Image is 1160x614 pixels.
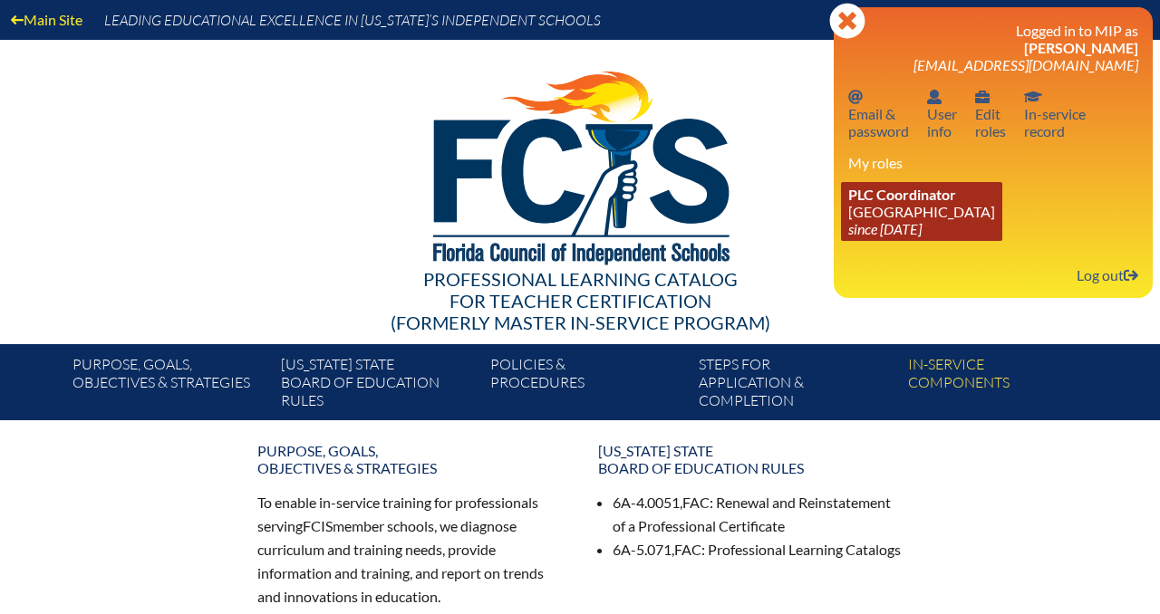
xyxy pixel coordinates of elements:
[65,351,274,420] a: Purpose, goals,objectives & strategies
[303,517,333,534] span: FCIS
[1024,39,1138,56] span: [PERSON_NAME]
[58,268,1102,333] div: Professional Learning Catalog (formerly Master In-service Program)
[848,154,1138,171] h3: My roles
[613,491,903,538] li: 6A-4.0051, : Renewal and Reinstatement of a Professional Certificate
[841,182,1002,241] a: PLC Coordinator [GEOGRAPHIC_DATA] since [DATE]
[920,84,964,143] a: User infoUserinfo
[829,3,865,39] svg: Close
[1124,268,1138,283] svg: Log out
[483,351,691,420] a: Policies &Procedures
[913,56,1138,73] span: [EMAIL_ADDRESS][DOMAIN_NAME]
[674,541,701,558] span: FAC
[393,40,768,287] img: FCISlogo221.eps
[1017,84,1093,143] a: In-service recordIn-servicerecord
[613,538,903,561] li: 6A-5.071, : Professional Learning Catalogs
[682,494,710,511] span: FAC
[587,435,913,484] a: [US_STATE] StateBoard of Education rules
[274,351,482,420] a: [US_STATE] StateBoard of Education rules
[975,90,990,104] svg: User info
[449,290,711,312] span: for Teacher Certification
[901,351,1109,420] a: In-servicecomponents
[691,351,900,420] a: Steps forapplication & completion
[257,491,562,608] p: To enable in-service training for professionals serving member schools, we diagnose curriculum an...
[848,220,922,237] i: since [DATE]
[246,435,573,484] a: Purpose, goals,objectives & strategies
[1069,263,1145,287] a: Log outLog out
[1024,90,1042,104] svg: In-service record
[848,186,956,203] span: PLC Coordinator
[848,90,863,104] svg: Email password
[848,22,1138,73] h3: Logged in to MIP as
[841,84,916,143] a: Email passwordEmail &password
[968,84,1013,143] a: User infoEditroles
[4,7,90,32] a: Main Site
[927,90,942,104] svg: User info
